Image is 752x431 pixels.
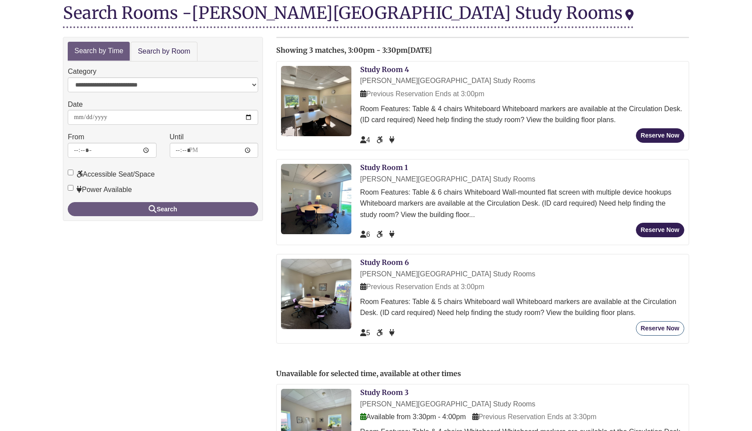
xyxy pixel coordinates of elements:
button: Reserve Now [636,321,684,336]
button: Reserve Now [636,223,684,237]
span: Accessible Seat/Space [376,329,384,337]
input: Accessible Seat/Space [68,170,73,175]
div: [PERSON_NAME][GEOGRAPHIC_DATA] Study Rooms [360,398,684,410]
h2: Unavailable for selected time, available at other times [276,370,689,378]
span: The capacity of this space [360,329,370,337]
span: Previous Reservation Ends at 3:00pm [360,90,485,98]
img: Study Room 4 [281,66,351,136]
div: [PERSON_NAME][GEOGRAPHIC_DATA] Study Rooms [360,268,684,280]
span: Power Available [389,231,394,238]
label: Until [170,131,184,143]
a: Study Room 3 [360,388,409,397]
label: From [68,131,84,143]
img: Study Room 1 [281,164,351,234]
div: [PERSON_NAME][GEOGRAPHIC_DATA] Study Rooms [360,75,684,87]
a: Search by Room [131,42,197,62]
span: Accessible Seat/Space [376,136,384,144]
a: Study Room 1 [360,163,408,172]
div: [PERSON_NAME][GEOGRAPHIC_DATA] Study Rooms [192,2,634,23]
h2: Showing 3 matches [276,47,689,54]
a: Study Room 4 [360,65,409,74]
img: Study Room 6 [281,259,351,329]
input: Power Available [68,185,73,191]
label: Date [68,99,83,110]
a: Study Room 6 [360,258,409,267]
label: Accessible Seat/Space [68,169,155,180]
label: Power Available [68,184,132,196]
button: Search [68,202,258,216]
span: , 3:00pm - 3:30pm[DATE] [344,46,432,54]
div: Room Features: Table & 4 chairs Whiteboard Whiteboard markers are available at the Circulation De... [360,103,684,126]
span: Power Available [389,136,394,144]
span: Power Available [389,329,394,337]
span: Previous Reservation Ends at 3:30pm [472,413,597,420]
div: [PERSON_NAME][GEOGRAPHIC_DATA] Study Rooms [360,174,684,185]
div: Search Rooms - [63,4,634,28]
div: Room Features: Table & 6 chairs Whiteboard Wall-mounted flat screen with multiple device hookups ... [360,187,684,221]
span: The capacity of this space [360,136,370,144]
label: Category [68,66,96,77]
span: Previous Reservation Ends at 3:00pm [360,283,485,290]
div: Room Features: Table & 5 chairs Whiteboard wall Whiteboard markers are available at the Circulati... [360,296,684,319]
span: Accessible Seat/Space [376,231,384,238]
a: Search by Time [68,42,130,61]
span: Available from 3:30pm - 4:00pm [360,413,466,420]
span: The capacity of this space [360,231,370,238]
button: Reserve Now [636,128,684,143]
